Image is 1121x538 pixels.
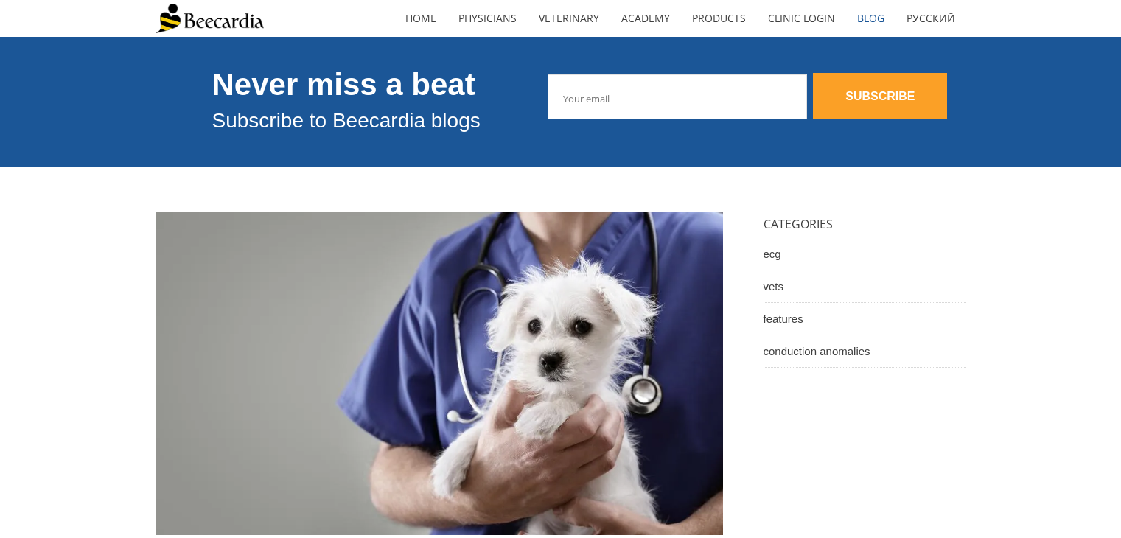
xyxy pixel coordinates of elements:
img: Beecardia [156,4,264,33]
input: Your email [548,74,807,119]
a: vets [764,270,966,303]
a: Clinic Login [757,1,846,35]
span: Never miss a beat [212,67,475,102]
a: ecg [764,238,966,270]
a: Physicians [447,1,528,35]
a: features [764,303,966,335]
a: SUBSCRIBE [813,73,947,119]
span: Subscribe to Beecardia blogs [212,109,481,132]
a: Русский [895,1,966,35]
a: Academy [610,1,681,35]
span: CATEGORIES [764,216,833,232]
img: Ventricular premature complexes (VPCs) [156,212,723,535]
a: home [394,1,447,35]
a: Veterinary [528,1,610,35]
a: Products [681,1,757,35]
a: conduction anomalies [764,335,966,368]
a: Blog [846,1,895,35]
